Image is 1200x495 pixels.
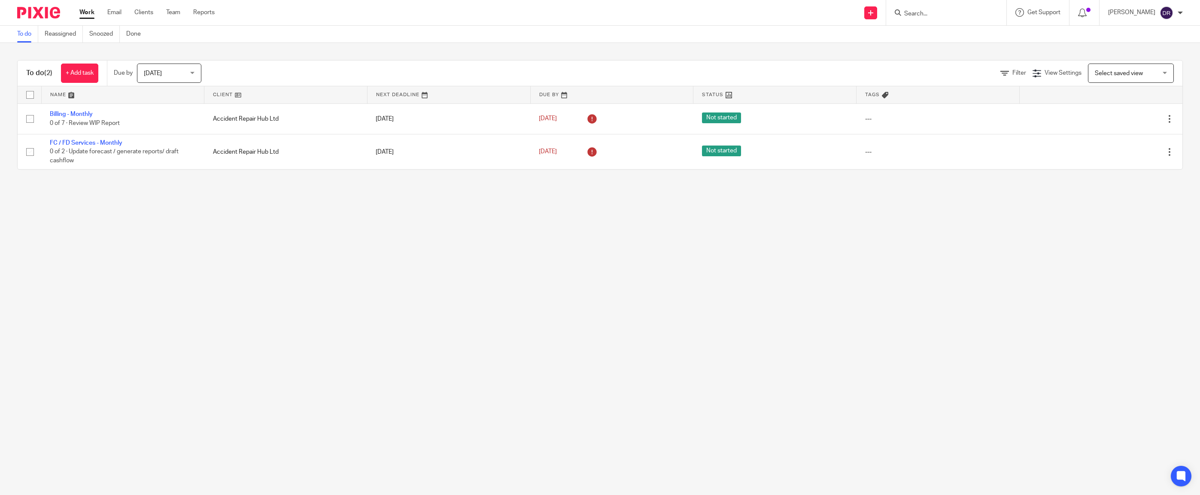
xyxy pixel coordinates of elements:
[702,146,741,156] span: Not started
[44,70,52,76] span: (2)
[367,103,530,134] td: [DATE]
[903,10,981,18] input: Search
[1108,8,1155,17] p: [PERSON_NAME]
[1160,6,1173,20] img: svg%3E
[204,103,368,134] td: Accident Repair Hub Ltd
[367,134,530,169] td: [DATE]
[126,26,147,43] a: Done
[865,115,1011,123] div: ---
[166,8,180,17] a: Team
[144,70,162,76] span: [DATE]
[50,140,122,146] a: FC / FD Services - Monthly
[865,92,880,97] span: Tags
[107,8,122,17] a: Email
[865,148,1011,156] div: ---
[1012,70,1026,76] span: Filter
[50,120,120,126] span: 0 of 7 · Review WIP Report
[17,26,38,43] a: To do
[1045,70,1082,76] span: View Settings
[134,8,153,17] a: Clients
[204,134,368,169] td: Accident Repair Hub Ltd
[79,8,94,17] a: Work
[702,112,741,123] span: Not started
[50,149,179,164] span: 0 of 2 · Update forecast / generate reports/ draft cashflow
[26,69,52,78] h1: To do
[89,26,120,43] a: Snoozed
[61,64,98,83] a: + Add task
[539,149,557,155] span: [DATE]
[17,7,60,18] img: Pixie
[539,116,557,122] span: [DATE]
[45,26,83,43] a: Reassigned
[193,8,215,17] a: Reports
[50,111,93,117] a: Billing - Monthly
[1027,9,1060,15] span: Get Support
[114,69,133,77] p: Due by
[1095,70,1143,76] span: Select saved view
